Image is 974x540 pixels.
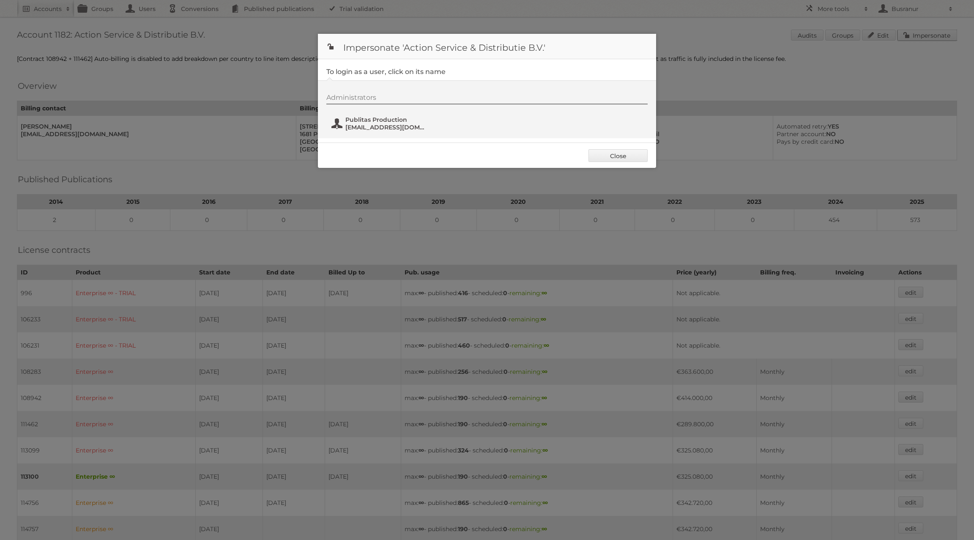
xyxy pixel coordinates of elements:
[318,34,656,59] h1: Impersonate 'Action Service & Distributie B.V.'
[331,115,430,132] button: Publitas Production [EMAIL_ADDRESS][DOMAIN_NAME]
[326,93,648,104] div: Administrators
[326,68,446,76] legend: To login as a user, click on its name
[345,116,427,123] span: Publitas Production
[588,149,648,162] a: Close
[345,123,427,131] span: [EMAIL_ADDRESS][DOMAIN_NAME]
